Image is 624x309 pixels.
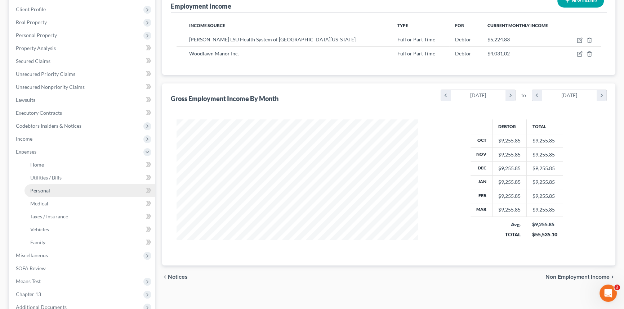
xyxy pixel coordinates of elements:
[471,175,492,189] th: Jan
[16,84,85,90] span: Unsecured Nonpriority Claims
[16,265,46,271] span: SOFA Review
[487,50,510,56] span: $4,031.02
[498,206,521,213] div: $9,255.85
[597,90,606,101] i: chevron_right
[189,36,356,42] span: [PERSON_NAME] LSU Health System of [GEOGRAPHIC_DATA][US_STATE]
[24,210,155,223] a: Taxes / Insurance
[16,19,47,25] span: Real Property
[10,94,155,106] a: Lawsuits
[24,171,155,184] a: Utilities / Bills
[455,50,471,56] span: Debtor
[471,162,492,175] th: Dec
[168,274,188,280] span: Notices
[526,134,563,147] td: $9,255.85
[600,285,617,302] iframe: Intercom live chat
[30,200,48,206] span: Medical
[397,50,435,56] span: Full or Part Time
[30,239,45,245] span: Family
[30,213,68,219] span: Taxes / Insurance
[30,174,62,181] span: Utilities / Bills
[30,187,50,194] span: Personal
[487,23,548,28] span: Current Monthly Income
[10,55,155,68] a: Secured Claims
[16,71,75,77] span: Unsecured Priority Claims
[162,274,188,280] button: chevron_left Notices
[471,189,492,203] th: Feb
[24,223,155,236] a: Vehicles
[10,106,155,119] a: Executory Contracts
[16,291,41,297] span: Chapter 13
[451,90,506,101] div: [DATE]
[542,90,597,101] div: [DATE]
[614,285,620,290] span: 2
[498,221,521,228] div: Avg.
[16,32,57,38] span: Personal Property
[487,36,510,42] span: $5,224.83
[189,50,239,56] span: Woodlawn Manor Inc.
[455,23,464,28] span: For
[498,178,521,186] div: $9,255.85
[492,119,526,134] th: Debtor
[526,203,563,217] td: $9,255.85
[397,36,435,42] span: Full or Part Time
[16,58,50,64] span: Secured Claims
[498,231,521,238] div: TOTAL
[441,90,451,101] i: chevron_left
[16,123,81,129] span: Codebtors Insiders & Notices
[16,45,56,51] span: Property Analysis
[526,189,563,203] td: $9,255.85
[24,236,155,249] a: Family
[16,278,41,284] span: Means Test
[171,94,278,103] div: Gross Employment Income By Month
[397,23,408,28] span: Type
[455,36,471,42] span: Debtor
[532,90,542,101] i: chevron_left
[24,158,155,171] a: Home
[526,119,563,134] th: Total
[16,6,46,12] span: Client Profile
[189,23,225,28] span: Income Source
[16,97,35,103] span: Lawsuits
[545,274,610,280] span: Non Employment Income
[498,151,521,158] div: $9,255.85
[30,226,49,232] span: Vehicles
[498,165,521,172] div: $9,255.85
[24,184,155,197] a: Personal
[526,162,563,175] td: $9,255.85
[498,192,521,200] div: $9,255.85
[16,136,32,142] span: Income
[610,274,615,280] i: chevron_right
[10,42,155,55] a: Property Analysis
[526,175,563,189] td: $9,255.85
[505,90,515,101] i: chevron_right
[526,147,563,161] td: $9,255.85
[471,203,492,217] th: Mar
[10,81,155,94] a: Unsecured Nonpriority Claims
[545,274,615,280] button: Non Employment Income chevron_right
[16,149,36,155] span: Expenses
[521,92,526,99] span: to
[471,147,492,161] th: Nov
[16,252,48,258] span: Miscellaneous
[471,134,492,147] th: Oct
[24,197,155,210] a: Medical
[16,110,62,116] span: Executory Contracts
[532,231,557,238] div: $55,535.10
[162,274,168,280] i: chevron_left
[30,162,44,168] span: Home
[10,262,155,275] a: SOFA Review
[10,68,155,81] a: Unsecured Priority Claims
[532,221,557,228] div: $9,255.85
[171,2,231,10] div: Employment Income
[498,137,521,144] div: $9,255.85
